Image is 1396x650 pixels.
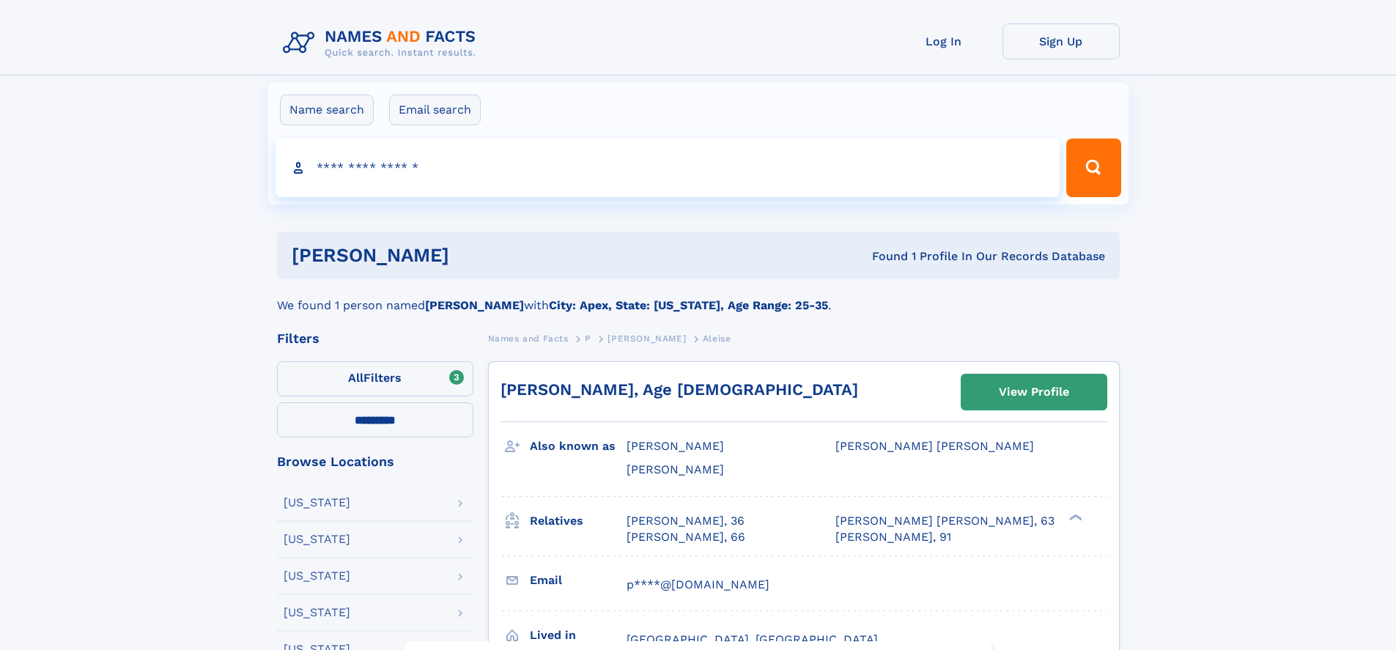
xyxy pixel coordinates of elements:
div: Filters [277,332,473,345]
h1: [PERSON_NAME] [292,246,661,265]
a: View Profile [961,374,1107,410]
a: Log In [885,23,1002,59]
a: [PERSON_NAME], 36 [627,513,745,529]
span: [PERSON_NAME] [PERSON_NAME] [835,439,1034,453]
span: [PERSON_NAME] [627,439,724,453]
div: ❯ [1066,512,1083,522]
a: [PERSON_NAME], 91 [835,529,951,545]
div: Browse Locations [277,455,473,468]
span: [PERSON_NAME] [607,333,686,344]
h3: Also known as [530,434,627,459]
b: [PERSON_NAME] [425,298,524,312]
div: We found 1 person named with . [277,279,1120,314]
div: [US_STATE] [284,533,350,545]
a: [PERSON_NAME], Age [DEMOGRAPHIC_DATA] [501,380,858,399]
div: [US_STATE] [284,607,350,618]
span: [PERSON_NAME] [627,462,724,476]
label: Email search [389,95,481,125]
div: Found 1 Profile In Our Records Database [660,248,1105,265]
a: [PERSON_NAME] [607,329,686,347]
a: [PERSON_NAME] [PERSON_NAME], 63 [835,513,1055,529]
div: [US_STATE] [284,570,350,582]
h3: Relatives [530,509,627,533]
b: City: Apex, State: [US_STATE], Age Range: 25-35 [549,298,828,312]
a: [PERSON_NAME], 66 [627,529,745,545]
div: View Profile [999,375,1069,409]
span: Aleise [703,333,731,344]
span: All [348,371,363,385]
label: Name search [280,95,374,125]
a: Sign Up [1002,23,1120,59]
span: [GEOGRAPHIC_DATA], [GEOGRAPHIC_DATA] [627,632,878,646]
h3: Lived in [530,623,627,648]
label: Filters [277,361,473,396]
span: P [585,333,591,344]
a: Names and Facts [488,329,569,347]
button: Search Button [1066,139,1120,197]
input: search input [276,139,1060,197]
div: [US_STATE] [284,497,350,509]
h3: Email [530,568,627,593]
a: P [585,329,591,347]
img: Logo Names and Facts [277,23,488,63]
